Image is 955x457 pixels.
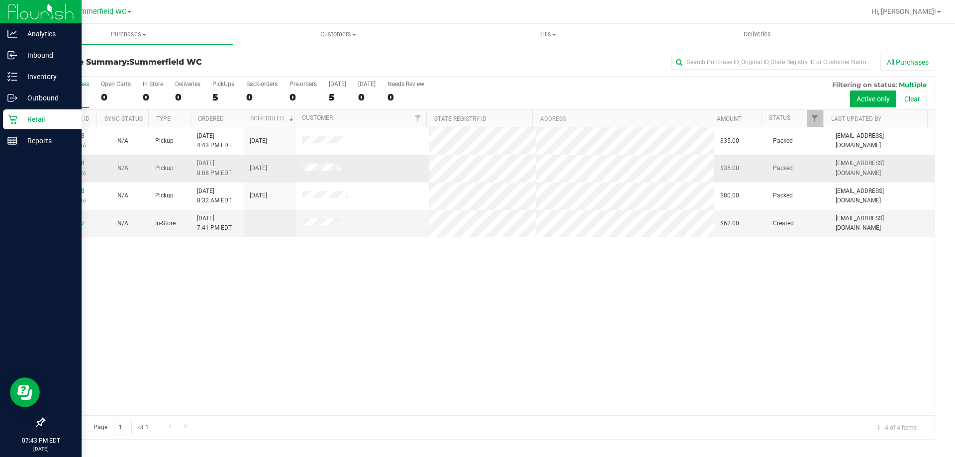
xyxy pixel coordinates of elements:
span: Summerfield WC [72,7,126,16]
span: Hi, [PERSON_NAME]! [871,7,936,15]
div: 0 [101,91,131,103]
button: Clear [898,91,927,107]
span: $35.00 [720,164,739,173]
div: 0 [175,91,200,103]
p: Reports [17,135,77,147]
span: Packed [773,136,793,146]
span: Deliveries [730,30,784,39]
inline-svg: Reports [7,136,17,146]
p: 07:43 PM EDT [4,436,77,445]
p: Retail [17,113,77,125]
div: [DATE] [329,81,346,88]
div: Back-orders [246,81,278,88]
span: Not Applicable [117,220,128,227]
inline-svg: Outbound [7,93,17,103]
span: $35.00 [720,136,739,146]
div: Deliveries [175,81,200,88]
span: Pickup [155,164,174,173]
div: 0 [246,91,278,103]
iframe: Resource center [10,377,40,407]
div: Open Carts [101,81,131,88]
span: In-Store [155,219,176,228]
span: Purchases [24,30,233,39]
a: Customers [233,24,443,45]
a: 11852997 [57,220,85,227]
button: Active only [850,91,896,107]
p: [DATE] [4,445,77,453]
span: [DATE] [250,191,267,200]
span: Not Applicable [117,192,128,199]
span: Filtering on status: [832,81,897,89]
span: 1 - 4 of 4 items [869,420,925,435]
a: Scheduled [250,115,295,122]
div: Needs Review [387,81,424,88]
span: [DATE] 4:43 PM EDT [197,131,232,150]
span: [DATE] [250,136,267,146]
span: [EMAIL_ADDRESS][DOMAIN_NAME] [836,186,929,205]
span: [DATE] 8:08 PM EDT [197,159,232,178]
a: Filter [410,110,426,127]
span: [DATE] [250,164,267,173]
div: 0 [143,91,163,103]
a: Sync Status [104,115,143,122]
div: Pre-orders [289,81,317,88]
span: Pickup [155,136,174,146]
a: 11847168 [57,160,85,167]
inline-svg: Retail [7,114,17,124]
button: N/A [117,164,128,173]
div: 5 [329,91,346,103]
div: In Store [143,81,163,88]
div: 5 [212,91,234,103]
span: Created [773,219,794,228]
p: Inbound [17,49,77,61]
input: 1 [114,420,132,435]
div: PickUps [212,81,234,88]
span: Not Applicable [117,137,128,144]
span: Page of 1 [85,420,157,435]
a: Deliveries [653,24,862,45]
a: 11845658 [57,132,85,139]
span: Not Applicable [117,165,128,172]
a: Tills [443,24,652,45]
span: [EMAIL_ADDRESS][DOMAIN_NAME] [836,214,929,233]
button: All Purchases [880,54,935,71]
span: Multiple [899,81,927,89]
a: Ordered [198,115,224,122]
inline-svg: Inbound [7,50,17,60]
span: Packed [773,191,793,200]
p: Inventory [17,71,77,83]
button: N/A [117,191,128,200]
inline-svg: Analytics [7,29,17,39]
span: Tills [443,30,652,39]
a: Amount [717,115,742,122]
span: $80.00 [720,191,739,200]
a: Purchases [24,24,233,45]
a: Last Updated By [831,115,881,122]
a: Filter [807,110,823,127]
div: 0 [289,91,317,103]
p: Analytics [17,28,77,40]
button: N/A [117,136,128,146]
span: [DATE] 7:41 PM EDT [197,214,232,233]
input: Search Purchase ID, Original ID, State Registry ID or Customer Name... [671,55,870,70]
div: 0 [358,91,376,103]
div: 0 [387,91,424,103]
a: State Registry ID [434,115,486,122]
span: Customers [234,30,442,39]
th: Address [532,110,709,127]
span: Summerfield WC [129,57,202,67]
span: [EMAIL_ADDRESS][DOMAIN_NAME] [836,159,929,178]
span: [EMAIL_ADDRESS][DOMAIN_NAME] [836,131,929,150]
button: N/A [117,219,128,228]
a: 11847778 [57,187,85,194]
div: [DATE] [358,81,376,88]
inline-svg: Inventory [7,72,17,82]
a: Type [156,115,171,122]
span: Pickup [155,191,174,200]
a: Customer [302,114,333,121]
p: Outbound [17,92,77,104]
span: [DATE] 8:32 AM EDT [197,186,232,205]
h3: Purchase Summary: [44,58,341,67]
span: $62.00 [720,219,739,228]
span: Packed [773,164,793,173]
